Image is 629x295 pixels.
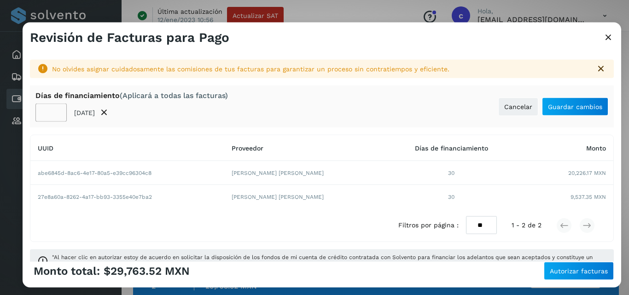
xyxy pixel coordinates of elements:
[30,185,224,209] td: 27e8a60a-8262-4a17-bb93-3355e40e7ba2
[224,161,385,185] td: [PERSON_NAME] [PERSON_NAME]
[232,144,263,151] span: Proveedor
[542,97,608,116] button: Guardar cambios
[30,161,224,185] td: abe6845d-8ac6-4e17-80a5-e39cc96304c8
[30,29,229,45] h3: Revisión de Facturas para Pago
[35,91,228,100] div: Días de financiamiento
[512,220,542,230] span: 1 - 2 de 2
[120,91,228,100] span: (Aplicará a todas las facturas)
[586,144,606,151] span: Monto
[52,64,588,74] div: No olvides asignar cuidadosamente las comisiones de tus facturas para garantizar un proceso sin c...
[104,265,190,278] span: $29,763.52 MXN
[74,109,95,116] p: [DATE]
[568,168,606,177] span: 20,226.17 MXN
[385,185,518,209] td: 30
[52,253,606,270] span: "Al hacer clic en autorizar estoy de acuerdo en solicitar la disposición de los fondos de mi cuen...
[550,268,608,274] span: Autorizar facturas
[398,220,459,230] span: Filtros por página :
[504,103,532,110] span: Cancelar
[544,262,614,280] button: Autorizar facturas
[571,193,606,201] span: 9,537.35 MXN
[385,161,518,185] td: 30
[224,185,385,209] td: [PERSON_NAME] [PERSON_NAME]
[415,144,488,151] span: Días de financiamiento
[38,144,53,151] span: UUID
[548,103,602,110] span: Guardar cambios
[498,97,538,116] button: Cancelar
[34,265,100,278] span: Monto total:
